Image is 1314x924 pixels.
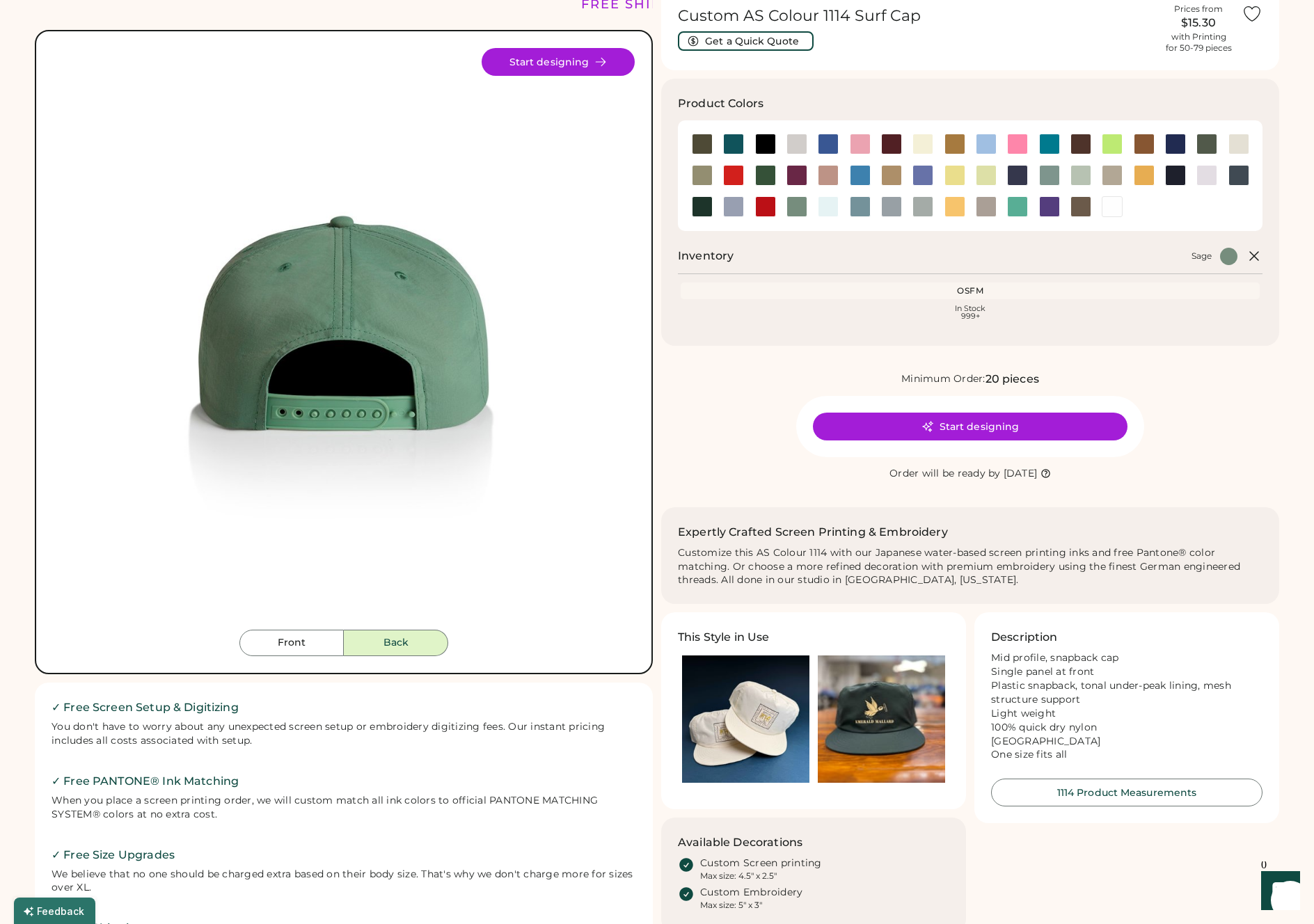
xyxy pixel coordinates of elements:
[678,524,948,541] h2: Expertly Crafted Screen Printing & Embroidery
[678,834,802,851] h3: Available Decorations
[683,285,1257,296] div: OSFM
[678,546,1262,588] div: Customize this AS Colour 1114 with our Japanese water-based screen printing inks and free Pantone...
[52,868,636,895] div: We believe that no one should be charged extra based on their body size. That's why we don't char...
[985,371,1039,388] div: 20 pieces
[683,305,1257,320] div: In Stock 999+
[678,629,770,646] h3: This Style in Use
[678,31,814,51] button: Get a Quick Quote
[1192,250,1212,262] div: Sage
[52,794,636,822] div: When you place a screen printing order, we will custom match all ink colors to official PANTONE M...
[1164,15,1233,31] div: $15.30
[813,413,1127,440] button: Start designing
[482,48,635,76] button: Start designing
[53,48,635,630] div: 1114 Style Image
[991,629,1058,646] h3: Description
[901,372,985,386] div: Minimum Order:
[344,630,448,656] button: Back
[700,900,762,911] div: Max size: 5" x 3"
[1166,31,1232,54] div: with Printing for 50-79 pieces
[52,699,636,716] h2: ✓ Free Screen Setup & Digitizing
[818,655,945,783] img: Olive Green AS Colour 1114 Surf Hat printed with an image of a mallard holding a baguette in its ...
[700,870,777,882] div: Max size: 4.5" x 2.5"
[53,48,635,630] img: 1114 - Sage Back Image
[678,248,734,264] h2: Inventory
[1174,3,1223,15] div: Prices from
[991,779,1262,806] button: 1114 Product Measurements
[52,720,636,748] div: You don't have to worry about any unexpected screen setup or embroidery digitizing fees. Our inst...
[991,651,1262,762] div: Mid profile, snapback cap Single panel at front Plastic snapback, tonal under-peak lining, mesh s...
[682,655,809,783] img: Ecru color hat with logo printed on a blue background
[1004,467,1038,481] div: [DATE]
[700,886,802,900] div: Custom Embroidery
[52,773,636,790] h2: ✓ Free PANTONE® Ink Matching
[678,95,763,112] h3: Product Colors
[1248,861,1308,921] iframe: Front Chat
[700,857,822,870] div: Custom Screen printing
[678,6,1155,26] h1: Custom AS Colour 1114 Surf Cap
[889,467,1001,481] div: Order will be ready by
[52,847,636,863] h2: ✓ Free Size Upgrades
[239,630,344,656] button: Front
